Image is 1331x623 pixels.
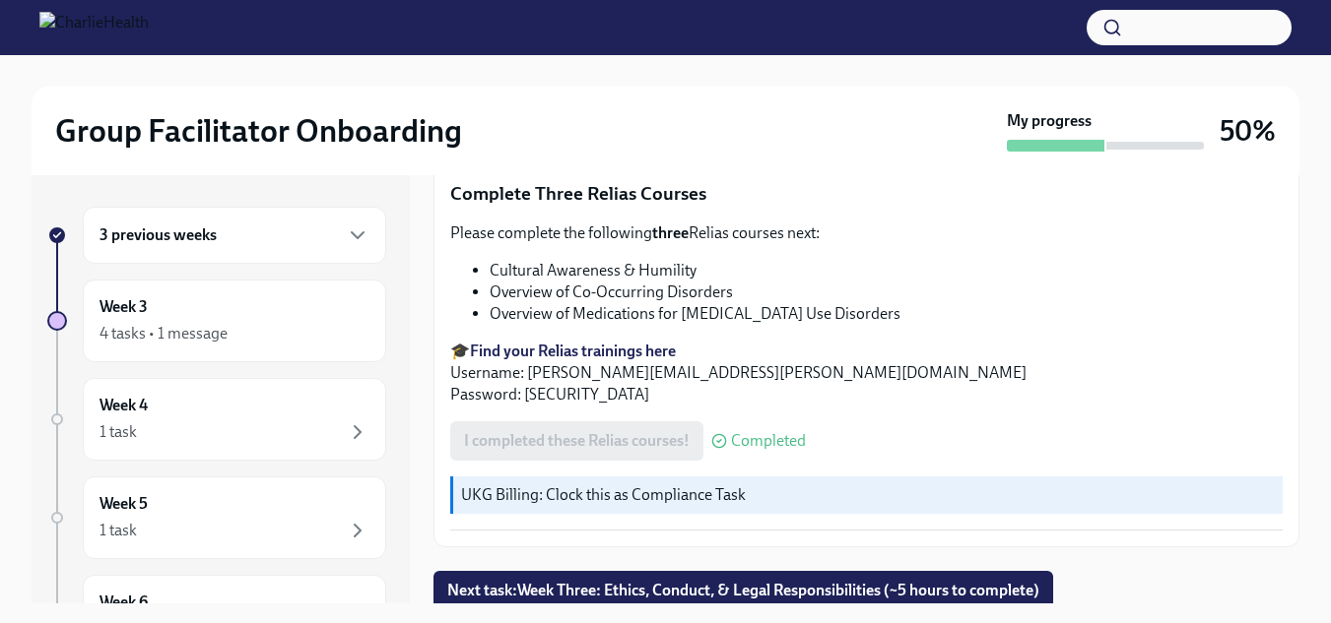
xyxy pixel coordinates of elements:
[461,484,1275,506] p: UKG Billing: Clock this as Compliance Task
[447,581,1039,600] span: Next task : Week Three: Ethics, Conduct, & Legal Responsibilities (~5 hours to complete)
[470,342,676,360] a: Find your Relias trainings here
[490,281,1283,303] li: Overview of Co-Occurring Disorders
[47,280,386,362] a: Week 34 tasks • 1 message
[100,421,137,443] div: 1 task
[1220,113,1276,149] h3: 50%
[450,222,1283,244] p: Please complete the following Relias courses next:
[55,111,462,151] h2: Group Facilitator Onboarding
[100,520,137,541] div: 1 task
[433,571,1053,610] button: Next task:Week Three: Ethics, Conduct, & Legal Responsibilities (~5 hours to complete)
[100,395,148,416] h6: Week 4
[47,476,386,559] a: Week 51 task
[652,223,689,242] strong: three
[490,260,1283,281] li: Cultural Awareness & Humility
[100,493,148,515] h6: Week 5
[1007,110,1092,132] strong: My progress
[100,224,217,246] h6: 3 previous weeks
[100,296,148,318] h6: Week 3
[100,592,148,613] h6: Week 6
[83,207,386,264] div: 3 previous weeks
[731,433,806,449] span: Completed
[450,341,1283,405] p: 🎓 Username: [PERSON_NAME][EMAIL_ADDRESS][PERSON_NAME][DOMAIN_NAME] Password: [SECURITY_DATA]
[100,323,228,344] div: 4 tasks • 1 message
[39,12,149,43] img: CharlieHealth
[47,378,386,461] a: Week 41 task
[490,303,1283,325] li: Overview of Medications for [MEDICAL_DATA] Use Disorders
[450,181,1283,207] p: Complete Three Relias Courses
